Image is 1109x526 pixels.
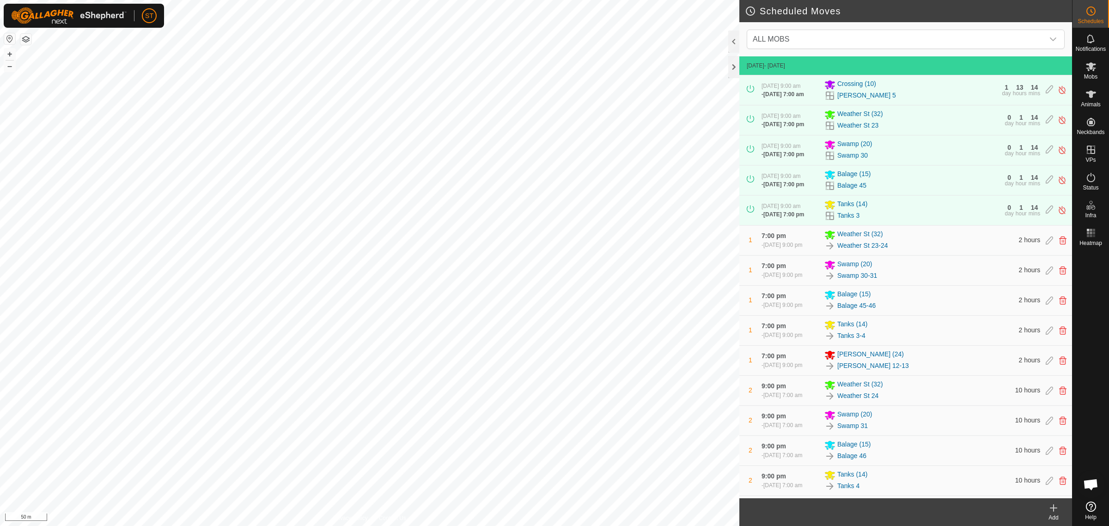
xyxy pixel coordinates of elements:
div: - [762,361,802,369]
img: To [824,391,835,402]
div: 0 [1007,204,1011,211]
div: hour [1016,121,1027,126]
span: 9:00 pm [762,472,786,480]
div: mins [1029,121,1040,126]
span: VPs [1085,157,1096,163]
a: Weather St 23-24 [837,241,888,251]
div: hour [1016,211,1027,216]
span: [DATE] 9:00 pm [763,272,802,278]
span: Heatmap [1079,240,1102,246]
span: [DATE] 7:00 am [763,392,802,398]
span: - [DATE] [764,62,785,69]
img: Turn off schedule move [1058,145,1066,155]
a: Swamp 30 [837,151,868,160]
div: mins [1029,151,1040,156]
div: hour [1016,181,1027,186]
span: [DATE] 7:00 pm [763,181,804,188]
span: Animals [1081,102,1101,107]
a: Tanks 3-4 [837,331,865,341]
span: ALL MOBS [749,30,1044,49]
div: day [1002,91,1011,96]
div: 14 [1031,84,1038,91]
a: Help [1072,498,1109,524]
a: [PERSON_NAME] 5 [837,91,896,100]
a: Swamp 30-31 [837,271,877,281]
span: Neckbands [1077,129,1104,135]
div: - [762,180,804,189]
span: 9:00 pm [762,442,786,450]
span: [DATE] 7:00 pm [763,121,804,128]
span: 10 hours [1015,386,1040,394]
span: [DATE] 9:00 pm [763,362,802,368]
div: - [762,90,804,98]
img: To [824,300,835,312]
span: 2 hours [1019,356,1041,364]
span: Weather St (32) [837,229,883,240]
button: Map Layers [20,34,31,45]
span: Help [1085,514,1097,520]
span: [DATE] [747,62,764,69]
span: [DATE] 7:00 pm [763,151,804,158]
span: [DATE] 9:00 pm [763,242,802,248]
span: Status [1083,185,1098,190]
span: 10 hours [1015,416,1040,424]
div: day [1005,121,1013,126]
span: [DATE] 7:00 am [763,91,804,98]
div: dropdown trigger [1044,30,1062,49]
div: 13 [1016,84,1024,91]
a: Tanks 3 [837,211,859,220]
img: Turn off schedule move [1058,85,1066,95]
span: Weather St (32) [837,109,883,120]
div: 14 [1031,114,1038,121]
img: To [824,361,835,372]
span: Swamp (20) [837,259,872,270]
div: day [1005,211,1013,216]
span: [PERSON_NAME] (24) [837,349,904,361]
div: 0 [1007,144,1011,151]
span: Balage (15) [837,169,871,180]
div: - [762,301,802,309]
span: 2 hours [1019,266,1041,274]
span: ST [145,11,153,21]
div: 1 [1019,174,1023,181]
span: 10 hours [1015,446,1040,454]
div: - [762,271,802,279]
span: 9:00 pm [762,382,786,390]
span: [DATE] 7:00 pm [763,211,804,218]
span: 7:00 pm [762,322,786,330]
div: mins [1029,91,1040,96]
span: Mobs [1084,74,1097,80]
img: To [824,451,835,462]
div: 14 [1031,144,1038,151]
div: 14 [1031,174,1038,181]
span: ALL MOBS [753,35,789,43]
a: Balage 45 [837,181,866,190]
a: Tanks 4 [837,481,859,491]
span: [DATE] 7:00 am [763,452,802,459]
div: 1 [1019,144,1023,151]
a: Balage 46 [837,451,866,461]
span: Weather St (32) [837,379,883,391]
div: 1 [1019,204,1023,211]
div: - [762,451,802,459]
span: 1 [749,266,752,274]
span: 2 hours [1019,236,1041,244]
span: 9:00 pm [762,412,786,420]
div: 1 [1019,114,1023,121]
div: hours [1013,91,1027,96]
span: Swamp (20) [837,410,872,421]
div: - [762,481,802,489]
img: To [824,330,835,342]
div: 1 [1005,84,1008,91]
button: Reset Map [4,33,15,44]
div: - [762,421,802,429]
div: day [1005,181,1013,186]
button: – [4,61,15,72]
div: Add [1035,514,1072,522]
span: [DATE] 9:00 am [762,143,800,149]
span: 1 [749,296,752,304]
span: 2 [749,477,752,484]
div: day [1005,151,1013,156]
img: To [824,481,835,492]
a: Swamp 31 [837,421,868,431]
